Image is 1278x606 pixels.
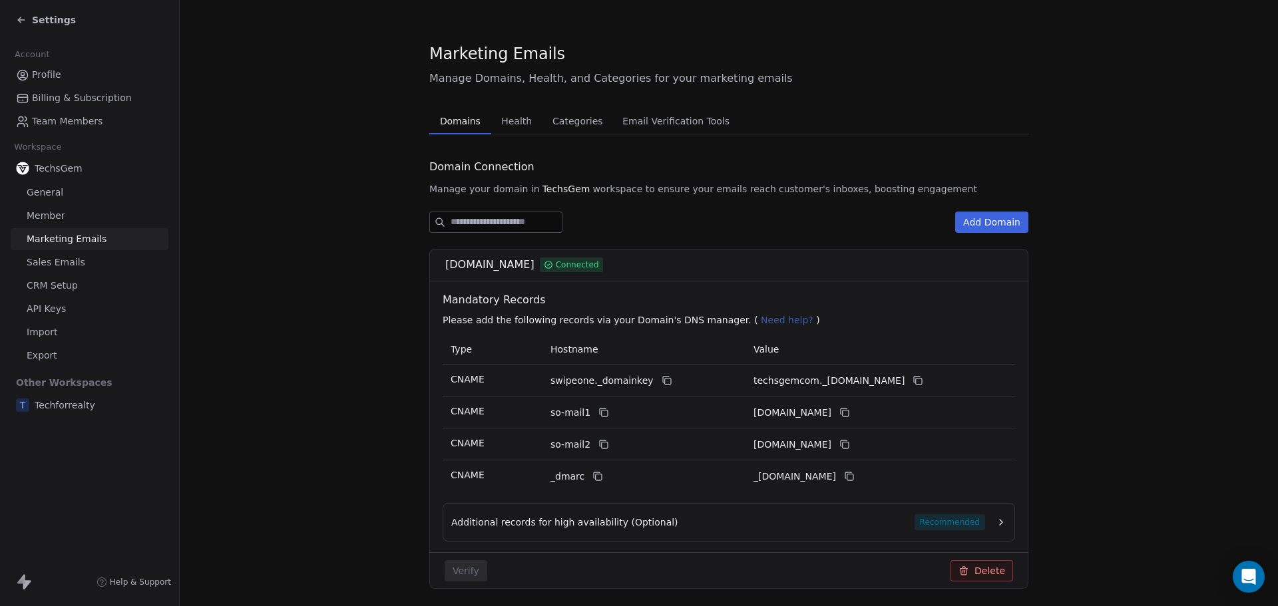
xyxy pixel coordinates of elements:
a: Export [11,345,168,367]
a: Help & Support [97,577,171,587]
span: Manage Domains, Health, and Categories for your marketing emails [429,71,1028,86]
span: Help & Support [110,577,171,587]
a: Team Members [11,110,168,132]
span: CRM Setup [27,279,78,293]
a: Settings [16,13,76,27]
span: T [16,398,29,412]
span: swipeone._domainkey [550,374,654,388]
span: Export [27,349,57,363]
span: Member [27,209,65,223]
a: Marketing Emails [11,228,168,250]
span: Connected [556,259,599,271]
span: Workspace [9,137,67,157]
a: Import [11,321,168,343]
span: Marketing Emails [429,44,565,64]
button: Add Domain [955,212,1028,233]
a: Member [11,205,168,227]
button: Delete [951,560,1013,581]
span: so-mail2 [550,438,590,452]
span: Account [9,45,55,65]
span: Categories [547,112,608,130]
a: Profile [11,64,168,86]
span: Domain Connection [429,159,534,175]
img: Untitled%20design.png [16,162,29,175]
span: Manage your domain in [429,182,540,196]
span: Value [753,344,779,355]
span: techsgemcom2.swipeone.email [753,438,831,452]
span: Marketing Emails [27,232,106,246]
div: Open Intercom Messenger [1233,561,1265,593]
span: CNAME [451,470,485,480]
span: Domains [435,112,486,130]
span: _dmarc [550,470,584,484]
span: techsgemcom._domainkey.swipeone.email [753,374,905,388]
span: techsgemcom1.swipeone.email [753,406,831,420]
span: Mandatory Records [443,292,1020,308]
span: Team Members [32,114,103,128]
span: CNAME [451,374,485,384]
a: CRM Setup [11,275,168,297]
p: Please add the following records via your Domain's DNS manager. ( ) [443,313,1020,327]
span: Billing & Subscription [32,91,132,105]
span: TechsGem [542,182,590,196]
a: General [11,182,168,204]
span: Email Verification Tools [617,112,735,130]
span: Sales Emails [27,255,85,269]
span: customer's inboxes, boosting engagement [779,182,977,196]
span: Techforrealty [35,398,95,412]
span: Need help? [761,315,813,325]
span: Settings [32,13,76,27]
span: workspace to ensure your emails reach [592,182,776,196]
button: Verify [445,560,487,581]
span: Recommended [915,514,985,530]
span: Health [496,112,537,130]
a: Billing & Subscription [11,87,168,109]
span: Additional records for high availability (Optional) [451,516,678,529]
span: Hostname [550,344,598,355]
span: CNAME [451,438,485,448]
span: so-mail1 [550,406,590,420]
span: API Keys [27,302,66,316]
p: Type [451,343,534,357]
span: TechsGem [35,162,83,175]
span: CNAME [451,406,485,416]
span: _dmarc.swipeone.email [753,470,836,484]
span: Profile [32,68,61,82]
span: Import [27,325,57,339]
span: Other Workspaces [11,372,118,393]
a: API Keys [11,298,168,320]
span: [DOMAIN_NAME] [445,257,534,273]
button: Additional records for high availability (Optional)Recommended [451,514,1006,530]
span: General [27,186,63,200]
a: Sales Emails [11,251,168,273]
